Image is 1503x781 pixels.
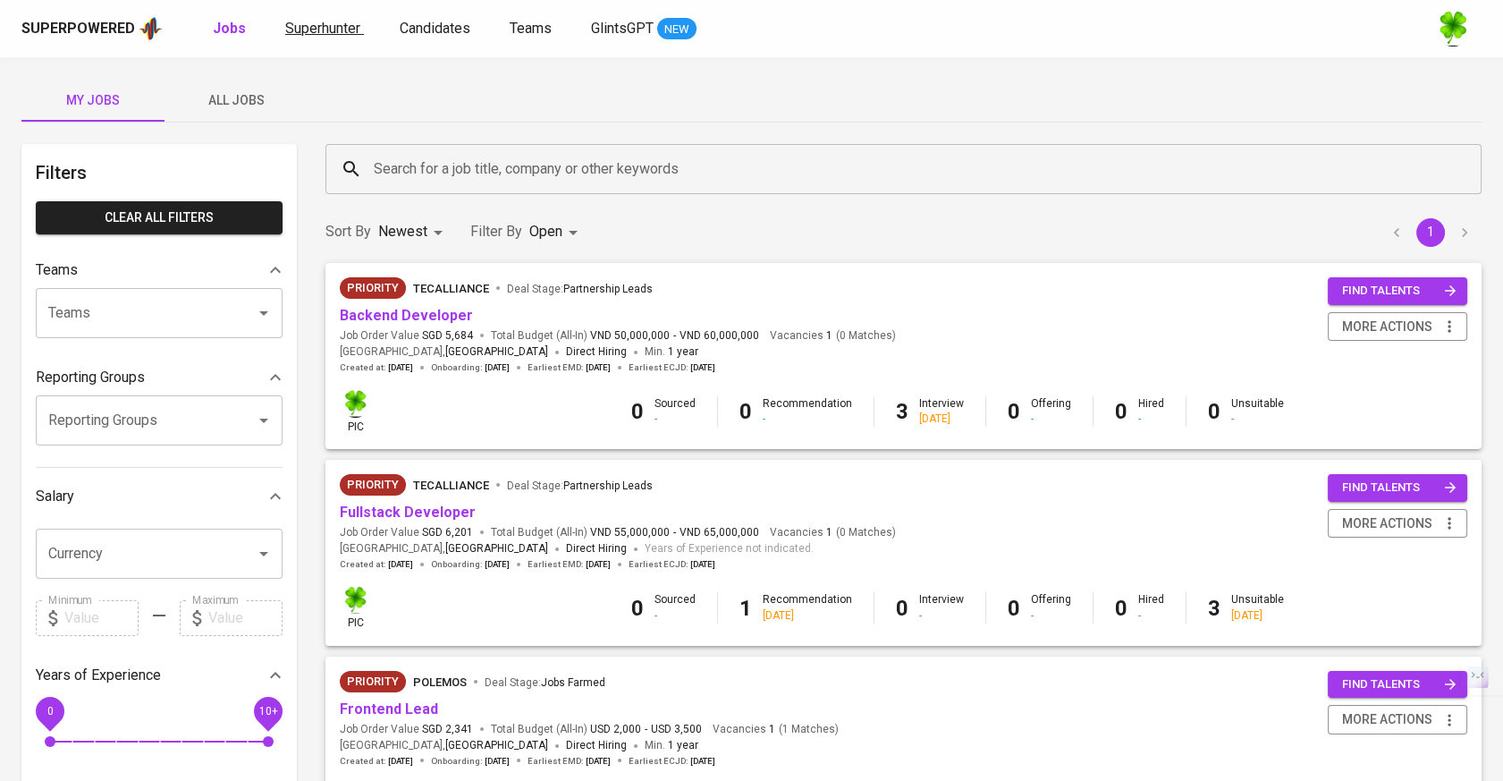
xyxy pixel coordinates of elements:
[378,216,449,249] div: Newest
[645,739,698,751] span: Min.
[21,15,163,42] a: Superpoweredapp logo
[445,344,548,361] span: [GEOGRAPHIC_DATA]
[485,676,605,689] span: Deal Stage :
[651,722,702,737] span: USD 3,500
[1031,592,1071,623] div: Offering
[1342,709,1432,731] span: more actions
[340,277,406,299] div: New Job received from Demand Team
[690,755,715,768] span: [DATE]
[654,412,696,427] div: -
[1231,412,1284,427] div: -
[668,739,698,751] span: 1 year
[563,283,653,295] span: Partnership Leads
[1115,399,1127,424] b: 0
[770,328,896,344] span: Vacancies ( 0 Matches )
[510,18,555,40] a: Teams
[645,540,814,558] span: Years of Experience not indicated.
[258,704,277,717] span: 10+
[1138,396,1164,427] div: Hired
[591,18,697,40] a: GlintsGPT NEW
[590,722,641,737] span: USD 2,000
[340,279,406,297] span: Priority
[586,558,611,571] span: [DATE]
[541,676,605,689] span: Jobs Farmed
[629,558,715,571] span: Earliest ECJD :
[36,486,74,507] p: Salary
[657,21,697,38] span: NEW
[50,207,268,229] span: Clear All filters
[566,345,627,358] span: Direct Hiring
[673,328,676,344] span: -
[342,390,369,418] img: f9493b8c-82b8-4f41-8722-f5d69bb1b761.jpg
[1208,399,1220,424] b: 0
[36,259,78,281] p: Teams
[563,480,653,492] span: Partnership Leads
[1138,608,1164,624] div: -
[431,558,510,571] span: Onboarding :
[431,361,510,374] span: Onboarding :
[528,755,611,768] span: Earliest EMD :
[422,328,473,344] span: SGD 5,684
[340,474,406,496] div: New Job received from Demand Team
[919,592,964,623] div: Interview
[507,283,653,295] span: Deal Stage :
[491,722,702,737] span: Total Budget (All-In)
[340,722,473,737] span: Job Order Value
[340,540,548,558] span: [GEOGRAPHIC_DATA] ,
[645,722,647,737] span: -
[491,328,759,344] span: Total Budget (All-In)
[213,18,249,40] a: Jobs
[529,223,562,240] span: Open
[739,596,752,621] b: 1
[763,412,852,427] div: -
[631,596,644,621] b: 0
[529,216,584,249] div: Open
[896,596,908,621] b: 0
[919,608,964,624] div: -
[485,558,510,571] span: [DATE]
[340,361,413,374] span: Created at :
[491,525,759,540] span: Total Budget (All-In)
[340,737,548,755] span: [GEOGRAPHIC_DATA] ,
[1435,11,1471,47] img: f9493b8c-82b8-4f41-8722-f5d69bb1b761.jpg
[631,399,644,424] b: 0
[1031,396,1071,427] div: Offering
[1342,281,1457,301] span: find talents
[139,15,163,42] img: app logo
[763,592,852,623] div: Recommendation
[208,600,283,636] input: Value
[510,20,552,37] span: Teams
[445,540,548,558] span: [GEOGRAPHIC_DATA]
[645,345,698,358] span: Min.
[1008,596,1020,621] b: 0
[763,608,852,624] div: [DATE]
[340,584,371,631] div: pic
[770,525,896,540] span: Vacancies ( 0 Matches )
[46,704,53,717] span: 0
[1328,705,1467,734] button: more actions
[340,700,438,717] a: Frontend Lead
[668,345,698,358] span: 1 year
[251,541,276,566] button: Open
[654,396,696,427] div: Sourced
[1031,412,1071,427] div: -
[36,658,283,693] div: Years of Experience
[1328,671,1467,699] button: find talents
[823,328,832,344] span: 1
[285,18,364,40] a: Superhunter
[400,18,474,40] a: Candidates
[507,480,653,492] span: Deal Stage :
[340,388,371,435] div: pic
[919,396,964,427] div: Interview
[36,367,145,388] p: Reporting Groups
[340,525,473,540] span: Job Order Value
[388,755,413,768] span: [DATE]
[586,361,611,374] span: [DATE]
[388,361,413,374] span: [DATE]
[485,361,510,374] span: [DATE]
[1328,509,1467,539] button: more actions
[680,525,759,540] span: VND 65,000,000
[340,673,406,691] span: Priority
[325,221,371,242] p: Sort By
[566,542,627,555] span: Direct Hiring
